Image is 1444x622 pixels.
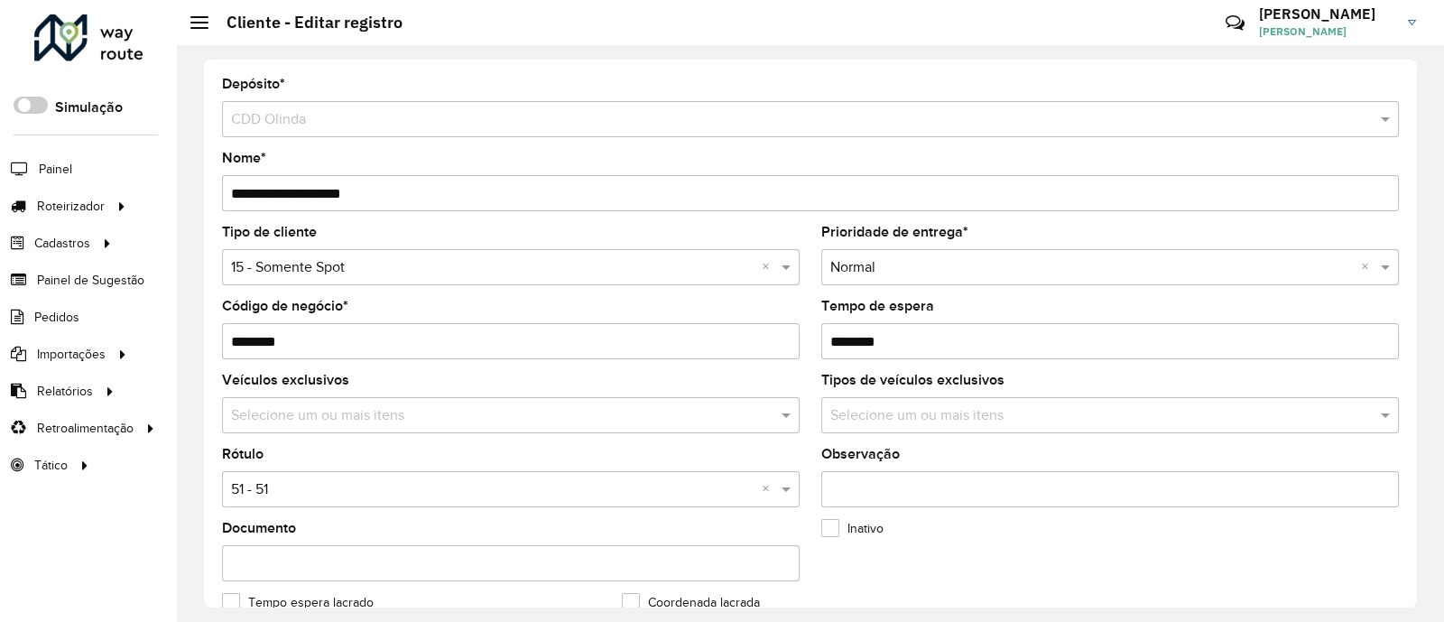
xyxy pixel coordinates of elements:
[222,221,317,243] label: Tipo de cliente
[37,382,93,401] span: Relatórios
[39,160,72,179] span: Painel
[1216,4,1254,42] a: Contato Rápido
[222,295,348,317] label: Código de negócio
[37,345,106,364] span: Importações
[222,369,349,391] label: Veículos exclusivos
[622,593,760,612] label: Coordenada lacrada
[37,197,105,216] span: Roteirizador
[222,73,285,95] label: Depósito
[821,369,1004,391] label: Tipos de veículos exclusivos
[762,256,777,278] span: Clear all
[34,308,79,327] span: Pedidos
[821,443,900,465] label: Observação
[222,147,266,169] label: Nome
[34,234,90,253] span: Cadastros
[821,221,968,243] label: Prioridade de entrega
[1259,23,1394,40] span: [PERSON_NAME]
[821,295,934,317] label: Tempo de espera
[222,593,374,612] label: Tempo espera lacrado
[1259,5,1394,23] h3: [PERSON_NAME]
[37,271,144,290] span: Painel de Sugestão
[821,519,884,538] label: Inativo
[222,443,264,465] label: Rótulo
[34,456,68,475] span: Tático
[222,517,296,539] label: Documento
[208,13,403,32] h2: Cliente - Editar registro
[762,478,777,500] span: Clear all
[55,97,123,118] label: Simulação
[1361,256,1376,278] span: Clear all
[37,419,134,438] span: Retroalimentação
